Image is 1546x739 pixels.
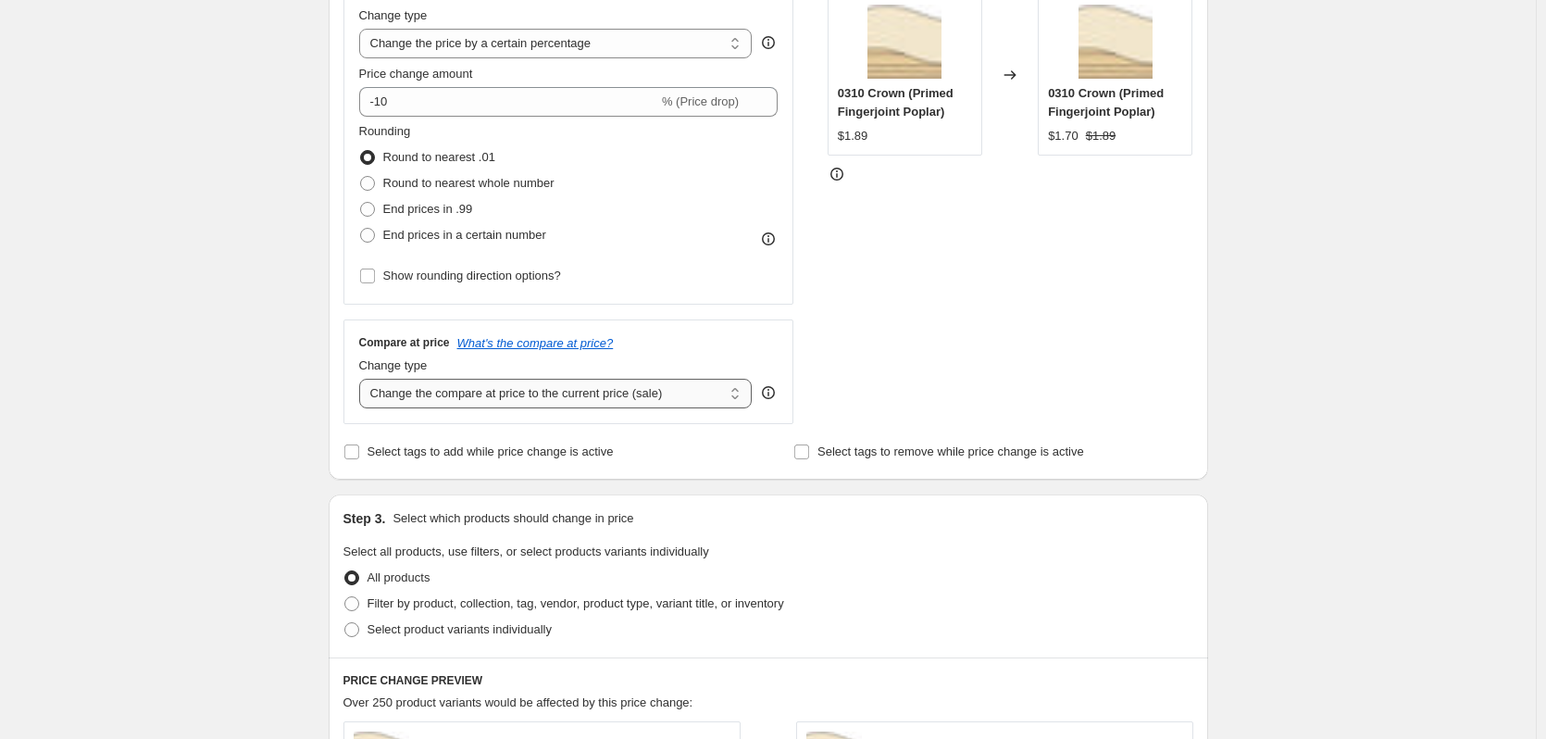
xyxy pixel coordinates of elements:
img: 0310_80x.jpg [1078,5,1153,79]
input: -15 [359,87,658,117]
span: End prices in a certain number [383,228,546,242]
div: $1.70 [1048,127,1078,145]
h2: Step 3. [343,509,386,528]
div: help [759,383,778,402]
span: Select all products, use filters, or select products variants individually [343,545,709,558]
strike: $1.89 [1086,127,1116,145]
span: Select tags to remove while price change is active [817,445,1084,458]
span: Round to nearest .01 [383,150,495,164]
button: What's the compare at price? [457,336,614,350]
span: Price change amount [359,67,473,81]
span: Rounding [359,124,411,138]
span: 0310 Crown (Primed Fingerjoint Poplar) [1048,86,1164,119]
span: Select tags to add while price change is active [368,445,614,458]
span: Change type [359,358,428,372]
img: 0310_80x.jpg [867,5,941,79]
div: $1.89 [838,127,868,145]
h6: PRICE CHANGE PREVIEW [343,673,1193,688]
span: All products [368,570,430,584]
div: help [759,33,778,52]
span: Select product variants individually [368,622,552,636]
span: End prices in .99 [383,202,473,216]
span: Filter by product, collection, tag, vendor, product type, variant title, or inventory [368,596,784,610]
span: % (Price drop) [662,94,739,108]
p: Select which products should change in price [393,509,633,528]
h3: Compare at price [359,335,450,350]
span: Round to nearest whole number [383,176,555,190]
span: Over 250 product variants would be affected by this price change: [343,695,693,709]
span: Show rounding direction options? [383,269,561,282]
span: 0310 Crown (Primed Fingerjoint Poplar) [838,86,954,119]
span: Change type [359,8,428,22]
